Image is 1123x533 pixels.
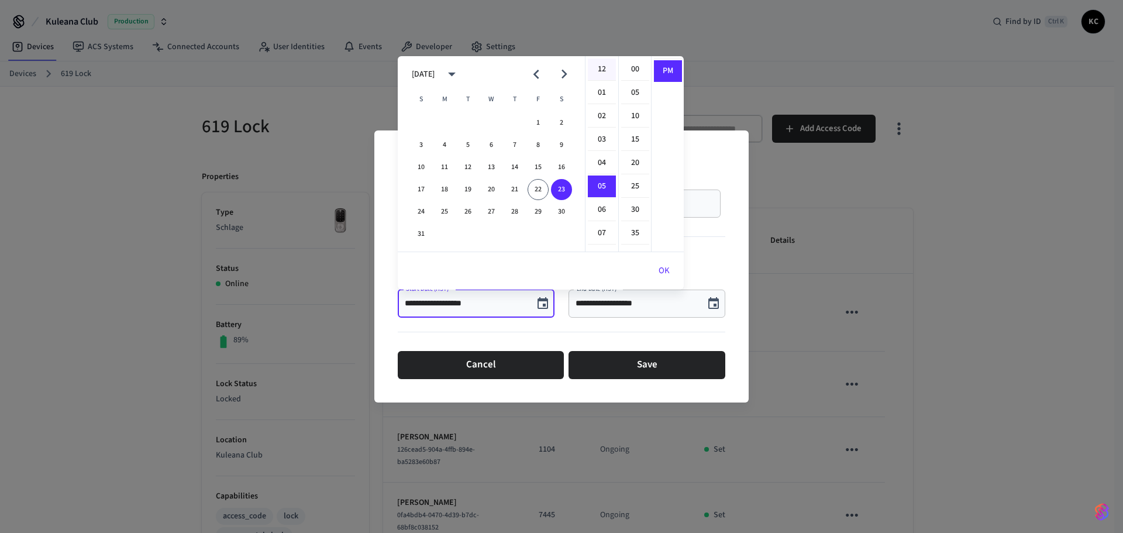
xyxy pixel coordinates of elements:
button: 1 [528,112,549,133]
li: 5 hours [588,176,616,198]
button: 9 [551,135,572,156]
div: [DATE] [412,68,435,81]
li: 15 minutes [621,129,649,151]
span: Monday [434,88,455,111]
span: Saturday [551,88,572,111]
li: 7 hours [588,222,616,245]
ul: Select minutes [618,56,651,252]
button: OK [645,257,684,285]
button: 22 [528,179,549,200]
button: 2 [551,112,572,133]
li: 0 minutes [621,59,649,81]
button: 15 [528,157,549,178]
button: 28 [504,201,525,222]
li: PM [654,60,682,82]
button: 20 [481,179,502,200]
li: 8 hours [588,246,616,268]
li: 10 minutes [621,105,649,128]
button: 29 [528,201,549,222]
button: Cancel [398,351,564,379]
button: 7 [504,135,525,156]
span: Friday [528,88,549,111]
ul: Select hours [585,56,618,252]
button: 16 [551,157,572,178]
button: 6 [481,135,502,156]
button: 17 [411,179,432,200]
span: Thursday [504,88,525,111]
button: calendar view is open, switch to year view [438,60,466,88]
li: 3 hours [588,129,616,151]
li: 12 hours [588,59,616,81]
button: 14 [504,157,525,178]
li: 4 hours [588,152,616,174]
li: 20 minutes [621,152,649,174]
li: 5 minutes [621,82,649,104]
button: Previous month [522,60,550,88]
button: Save [569,351,725,379]
button: Choose date, selected date is Aug 23, 2025 [531,292,554,315]
li: 25 minutes [621,176,649,198]
button: 25 [434,201,455,222]
li: 6 hours [588,199,616,221]
button: Next month [550,60,578,88]
li: 30 minutes [621,199,649,221]
span: Wednesday [481,88,502,111]
button: 21 [504,179,525,200]
button: 10 [411,157,432,178]
label: Start Date (HST) [406,284,452,293]
button: 13 [481,157,502,178]
li: 1 hours [588,82,616,104]
label: End Date (HST) [577,284,619,293]
li: 2 hours [588,105,616,128]
button: 26 [457,201,478,222]
li: 35 minutes [621,222,649,245]
button: 8 [528,135,549,156]
button: 3 [411,135,432,156]
img: SeamLogoGradient.69752ec5.svg [1095,503,1109,521]
button: 30 [551,201,572,222]
button: 4 [434,135,455,156]
span: Sunday [411,88,432,111]
button: Choose date, selected date is Aug 22, 2025 [702,292,725,315]
button: 27 [481,201,502,222]
button: 18 [434,179,455,200]
ul: Select meridiem [651,56,684,252]
button: 11 [434,157,455,178]
button: 12 [457,157,478,178]
button: 31 [411,223,432,245]
li: 40 minutes [621,246,649,268]
button: 24 [411,201,432,222]
button: 5 [457,135,478,156]
button: 19 [457,179,478,200]
button: 23 [551,179,572,200]
span: Tuesday [457,88,478,111]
